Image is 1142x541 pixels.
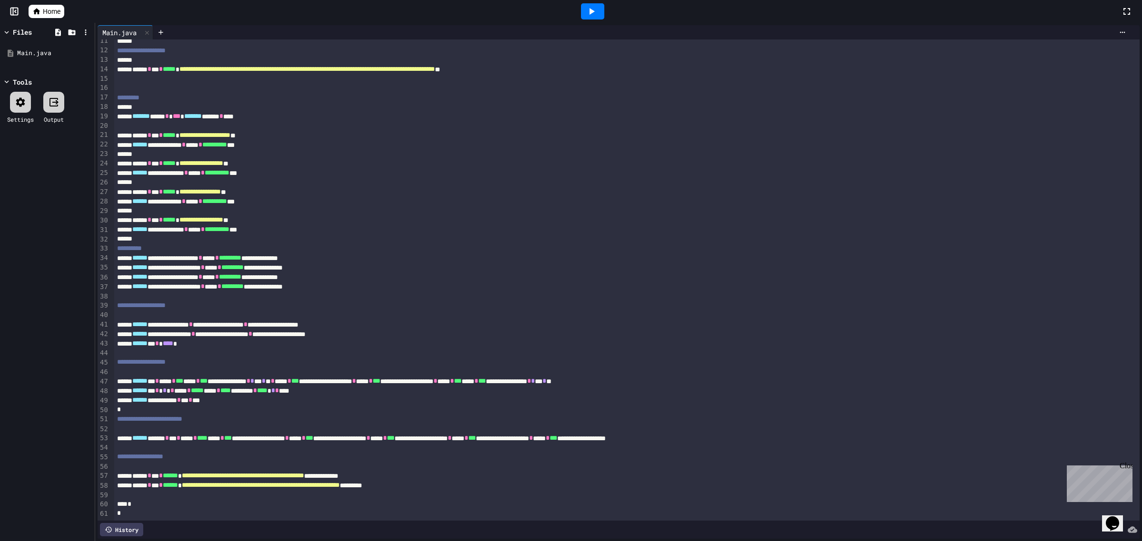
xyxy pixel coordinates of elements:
div: 60 [98,500,109,509]
div: 55 [98,453,109,462]
div: 20 [98,121,109,131]
div: 13 [98,55,109,65]
iframe: chat widget [1063,462,1132,502]
div: Chat with us now!Close [4,4,66,60]
div: 45 [98,358,109,367]
div: 21 [98,130,109,140]
div: 59 [98,491,109,500]
div: 12 [98,46,109,55]
div: Main.java [98,25,153,39]
div: 40 [98,310,109,320]
div: Tools [13,77,32,87]
div: 27 [98,187,109,197]
div: 57 [98,471,109,481]
a: Home [29,5,64,18]
div: 44 [98,348,109,358]
div: 37 [98,282,109,292]
div: Main.java [98,28,141,38]
div: 25 [98,168,109,178]
div: 38 [98,292,109,301]
div: 11 [98,36,109,46]
div: 36 [98,273,109,282]
div: Output [44,115,64,124]
div: 28 [98,197,109,206]
div: 54 [98,443,109,453]
div: 17 [98,93,109,102]
div: 24 [98,159,109,168]
div: 47 [98,377,109,386]
div: 58 [98,481,109,491]
div: 53 [98,434,109,443]
div: 42 [98,329,109,339]
div: 48 [98,386,109,396]
div: 56 [98,462,109,472]
div: 32 [98,235,109,244]
div: History [100,523,143,536]
div: 26 [98,178,109,187]
div: 15 [98,74,109,84]
div: 31 [98,225,109,235]
div: 18 [98,102,109,112]
div: 29 [98,206,109,216]
div: 61 [98,509,109,519]
div: 52 [98,425,109,434]
div: Files [13,27,32,37]
div: 30 [98,216,109,225]
div: Settings [7,115,34,124]
div: 14 [98,65,109,74]
div: 41 [98,320,109,329]
span: Home [43,7,60,16]
div: 23 [98,149,109,159]
div: 34 [98,253,109,263]
div: 39 [98,301,109,310]
div: 50 [98,406,109,415]
div: 33 [98,244,109,253]
div: 22 [98,140,109,149]
div: 46 [98,367,109,377]
div: 51 [98,415,109,424]
div: 35 [98,263,109,272]
div: Main.java [17,48,91,58]
div: 49 [98,396,109,406]
div: 19 [98,112,109,121]
div: 43 [98,339,109,348]
div: 16 [98,83,109,93]
iframe: chat widget [1102,503,1132,531]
